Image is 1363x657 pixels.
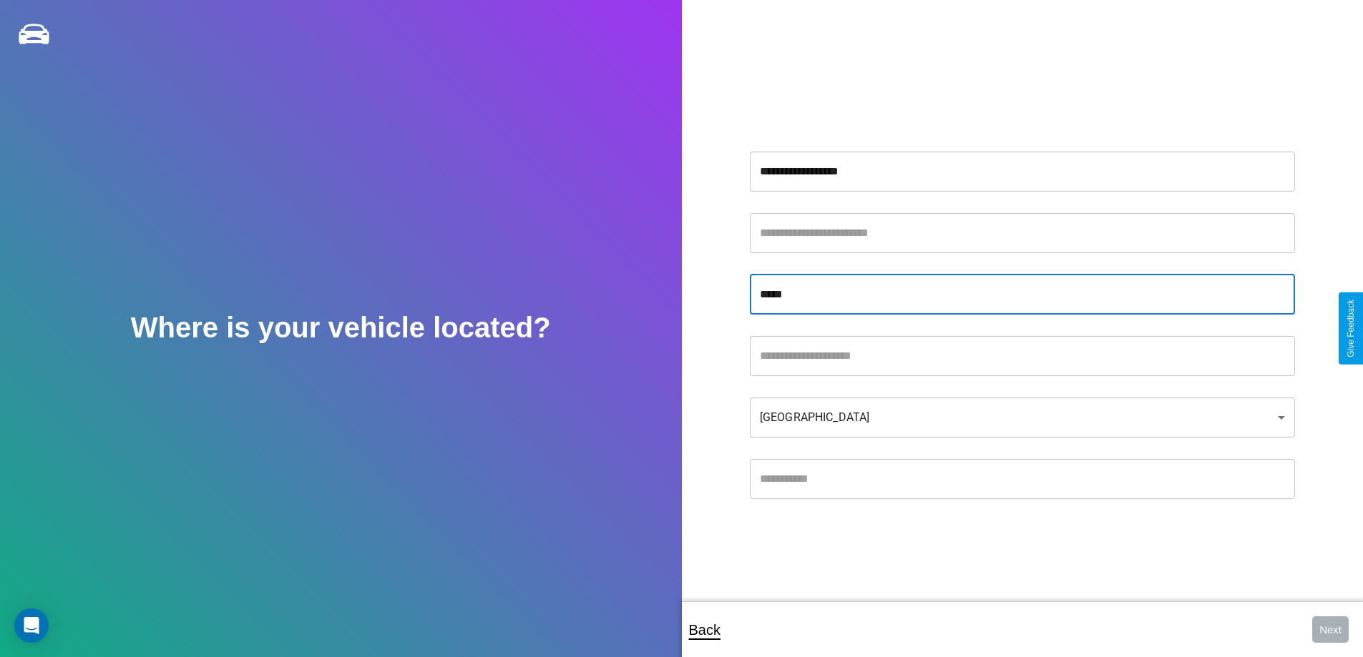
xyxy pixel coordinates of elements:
h2: Where is your vehicle located? [131,312,551,344]
div: Give Feedback [1346,300,1356,357]
p: Back [689,617,720,643]
div: [GEOGRAPHIC_DATA] [750,397,1295,438]
div: Open Intercom Messenger [14,608,49,643]
button: Next [1312,616,1349,643]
